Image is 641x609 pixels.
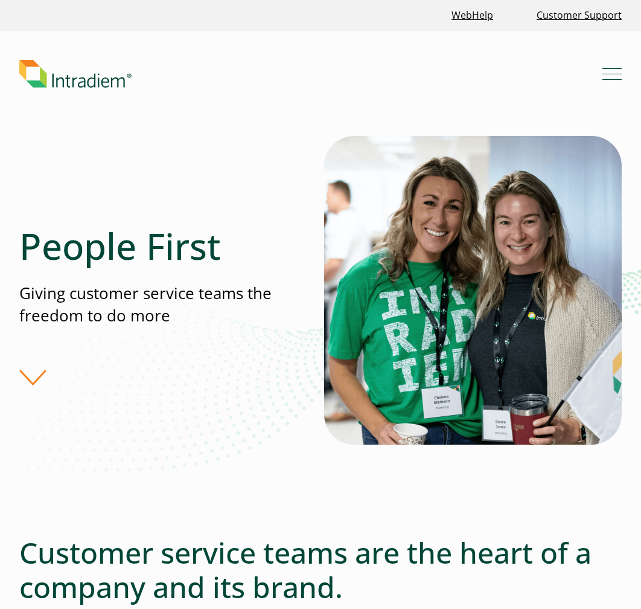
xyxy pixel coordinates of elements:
a: Link opens in a new window [447,2,498,28]
h1: People First [19,224,299,268]
img: Intradiem [19,60,132,88]
img: Two contact center partners from Intradiem smiling [324,136,622,445]
a: Link to homepage of Intradiem [19,60,602,88]
button: Mobile Navigation Button [602,64,622,83]
a: Customer Support [532,2,627,28]
h2: Customer service teams are the heart of a company and its brand. [19,535,622,605]
p: Giving customer service teams the freedom to do more [19,282,299,327]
